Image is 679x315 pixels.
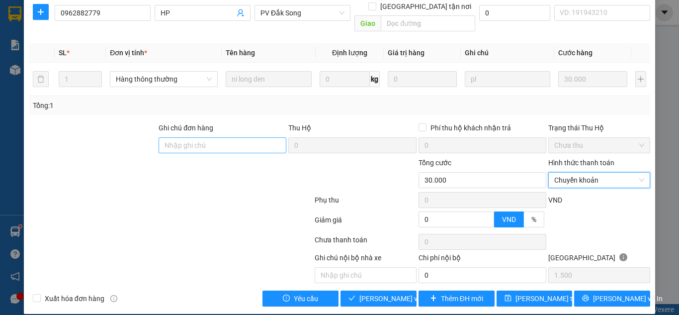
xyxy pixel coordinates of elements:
[376,1,475,12] span: [GEOGRAPHIC_DATA] tận nơi
[226,71,312,87] input: VD: Bàn, Ghế
[340,291,417,307] button: check[PERSON_NAME] và Giao hàng
[554,138,644,153] span: Chưa thu
[548,252,650,267] div: [GEOGRAPHIC_DATA]
[59,49,67,57] span: SL
[388,49,424,57] span: Giá trị hàng
[314,234,418,252] div: Chưa thanh toán
[314,195,418,212] div: Phụ thu
[426,122,515,133] span: Phí thu hộ khách nhận trả
[593,293,663,304] span: [PERSON_NAME] và In
[635,71,647,87] button: plus
[419,159,451,167] span: Tổng cước
[260,5,344,20] span: PV Đắk Song
[315,267,417,283] input: Nhập ghi chú
[515,293,595,304] span: [PERSON_NAME] thay đổi
[110,49,147,57] span: Đơn vị tính
[548,159,614,167] label: Hình thức thanh toán
[33,71,49,87] button: delete
[505,295,511,303] span: save
[359,293,455,304] span: [PERSON_NAME] và Giao hàng
[294,293,318,304] span: Yêu cầu
[110,295,117,302] span: info-circle
[33,4,49,20] button: plus
[237,9,245,17] span: user-add
[262,291,339,307] button: exclamation-circleYêu cầu
[430,295,437,303] span: plus
[41,293,108,304] span: Xuất hóa đơn hàng
[159,137,286,153] input: Ghi chú đơn hàng
[33,8,48,16] span: plus
[283,295,290,303] span: exclamation-circle
[419,252,546,267] div: Chi phí nội bộ
[465,71,551,87] input: Ghi Chú
[574,291,650,307] button: printer[PERSON_NAME] và In
[502,215,516,223] span: VND
[531,215,536,223] span: %
[314,214,418,232] div: Giảm giá
[348,295,355,303] span: check
[354,15,381,31] span: Giao
[388,71,456,87] input: 0
[558,49,593,57] span: Cước hàng
[370,71,380,87] span: kg
[479,5,550,21] input: Cước giao hàng
[33,100,263,111] div: Tổng: 1
[441,293,483,304] span: Thêm ĐH mới
[419,291,495,307] button: plusThêm ĐH mới
[315,252,417,267] div: Ghi chú nội bộ nhà xe
[116,72,212,87] span: Hàng thông thường
[619,253,627,261] span: info-circle
[332,49,367,57] span: Định lượng
[461,43,555,63] th: Ghi chú
[548,196,562,204] span: VND
[554,173,644,188] span: Chuyển khoản
[582,295,589,303] span: printer
[558,71,627,87] input: 0
[381,15,475,31] input: Dọc đường
[548,122,650,133] div: Trạng thái Thu Hộ
[497,291,573,307] button: save[PERSON_NAME] thay đổi
[226,49,255,57] span: Tên hàng
[159,124,213,132] label: Ghi chú đơn hàng
[288,124,311,132] span: Thu Hộ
